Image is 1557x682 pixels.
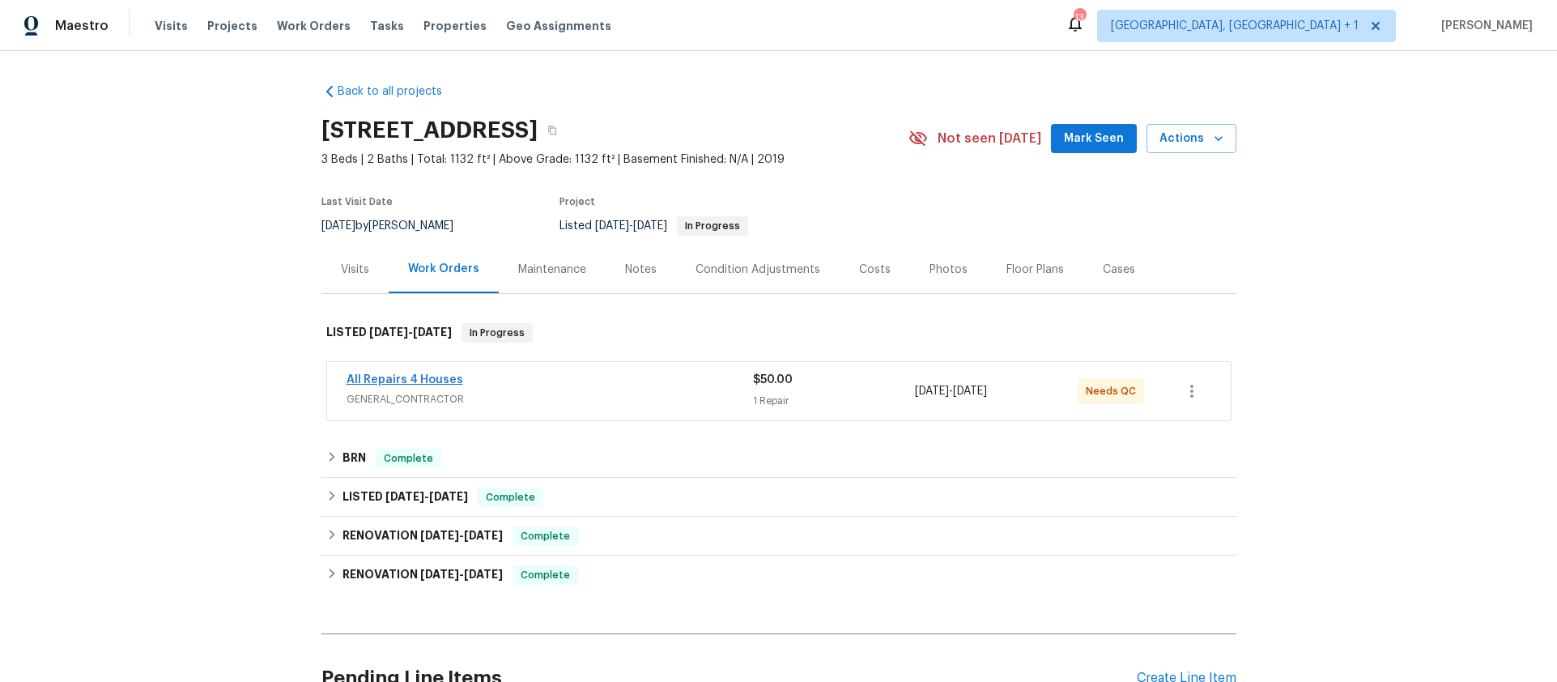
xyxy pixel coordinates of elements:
[1435,18,1533,34] span: [PERSON_NAME]
[369,326,452,338] span: -
[464,569,503,580] span: [DATE]
[321,151,908,168] span: 3 Beds | 2 Baths | Total: 1132 ft² | Above Grade: 1132 ft² | Basement Finished: N/A | 2019
[347,374,463,386] a: All Repairs 4 Houses
[1146,124,1236,154] button: Actions
[321,216,473,236] div: by [PERSON_NAME]
[696,262,820,278] div: Condition Adjustments
[413,326,452,338] span: [DATE]
[207,18,257,34] span: Projects
[1159,129,1223,149] span: Actions
[1064,129,1124,149] span: Mark Seen
[559,197,595,207] span: Project
[321,197,393,207] span: Last Visit Date
[1051,124,1137,154] button: Mark Seen
[342,565,503,585] h6: RENOVATION
[326,323,452,343] h6: LISTED
[385,491,468,502] span: -
[595,220,629,232] span: [DATE]
[1111,18,1359,34] span: [GEOGRAPHIC_DATA], [GEOGRAPHIC_DATA] + 1
[420,530,503,541] span: -
[953,386,987,397] span: [DATE]
[370,20,404,32] span: Tasks
[369,326,408,338] span: [DATE]
[347,391,753,407] span: GENERAL_CONTRACTOR
[341,262,369,278] div: Visits
[915,383,987,399] span: -
[385,491,424,502] span: [DATE]
[420,530,459,541] span: [DATE]
[55,18,108,34] span: Maestro
[377,450,440,467] span: Complete
[342,488,468,507] h6: LISTED
[753,374,793,386] span: $50.00
[930,262,968,278] div: Photos
[321,556,1236,595] div: RENOVATION [DATE]-[DATE]Complete
[679,221,747,231] span: In Progress
[321,517,1236,556] div: RENOVATION [DATE]-[DATE]Complete
[420,569,503,580] span: -
[514,528,576,544] span: Complete
[559,220,748,232] span: Listed
[342,449,366,468] h6: BRN
[342,526,503,546] h6: RENOVATION
[277,18,351,34] span: Work Orders
[321,220,355,232] span: [DATE]
[938,130,1041,147] span: Not seen [DATE]
[859,262,891,278] div: Costs
[479,489,542,505] span: Complete
[518,262,586,278] div: Maintenance
[321,439,1236,478] div: BRN Complete
[155,18,188,34] span: Visits
[321,83,477,100] a: Back to all projects
[1006,262,1064,278] div: Floor Plans
[538,116,567,145] button: Copy Address
[321,122,538,139] h2: [STREET_ADDRESS]
[514,567,576,583] span: Complete
[1103,262,1135,278] div: Cases
[625,262,657,278] div: Notes
[321,307,1236,359] div: LISTED [DATE]-[DATE]In Progress
[506,18,611,34] span: Geo Assignments
[464,530,503,541] span: [DATE]
[595,220,667,232] span: -
[420,569,459,580] span: [DATE]
[915,386,949,397] span: [DATE]
[408,261,479,277] div: Work Orders
[423,18,487,34] span: Properties
[753,393,916,409] div: 1 Repair
[463,325,531,341] span: In Progress
[633,220,667,232] span: [DATE]
[429,491,468,502] span: [DATE]
[1074,10,1085,26] div: 13
[1086,383,1142,399] span: Needs QC
[321,478,1236,517] div: LISTED [DATE]-[DATE]Complete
